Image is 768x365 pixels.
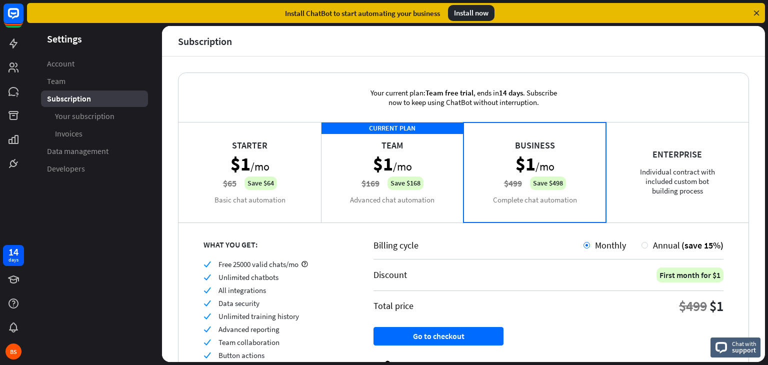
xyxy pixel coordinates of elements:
[218,324,279,334] span: Advanced reporting
[373,300,413,311] div: Total price
[425,88,473,97] span: Team free trial
[203,239,348,249] div: WHAT YOU GET:
[47,58,74,69] span: Account
[653,239,680,251] span: Annual
[203,286,211,294] i: check
[47,163,85,174] span: Developers
[47,93,91,104] span: Subscription
[55,128,82,139] span: Invoices
[218,285,266,295] span: All integrations
[679,297,707,315] div: $499
[8,256,18,263] div: days
[681,239,723,251] span: (save 15%)
[3,245,24,266] a: 14 days
[218,259,298,269] span: Free 25000 valid chats/mo
[218,272,278,282] span: Unlimited chatbots
[218,337,279,347] span: Team collaboration
[218,311,299,321] span: Unlimited training history
[41,125,148,142] a: Invoices
[595,239,626,251] span: Monthly
[709,297,723,315] div: $1
[47,146,108,156] span: Data management
[732,345,756,354] span: support
[41,55,148,72] a: Account
[203,338,211,346] i: check
[499,88,523,97] span: 14 days
[41,108,148,124] a: Your subscription
[203,325,211,333] i: check
[41,160,148,177] a: Developers
[373,269,407,280] div: Discount
[8,247,18,256] div: 14
[203,312,211,320] i: check
[8,4,38,34] button: Open LiveChat chat widget
[732,339,756,348] span: Chat with
[55,111,114,121] span: Your subscription
[47,76,65,86] span: Team
[656,267,723,282] div: First month for $1
[218,350,264,360] span: Button actions
[373,239,583,251] div: Billing cycle
[203,260,211,268] i: check
[448,5,494,21] div: Install now
[285,8,440,18] div: Install ChatBot to start automating your business
[373,327,503,345] button: Go to checkout
[41,143,148,159] a: Data management
[5,343,21,359] div: BS
[203,351,211,359] i: check
[356,73,571,122] div: Your current plan: , ends in . Subscribe now to keep using ChatBot without interruption.
[203,273,211,281] i: check
[27,32,162,45] header: Settings
[218,298,259,308] span: Data security
[178,35,232,47] div: Subscription
[41,73,148,89] a: Team
[203,299,211,307] i: check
